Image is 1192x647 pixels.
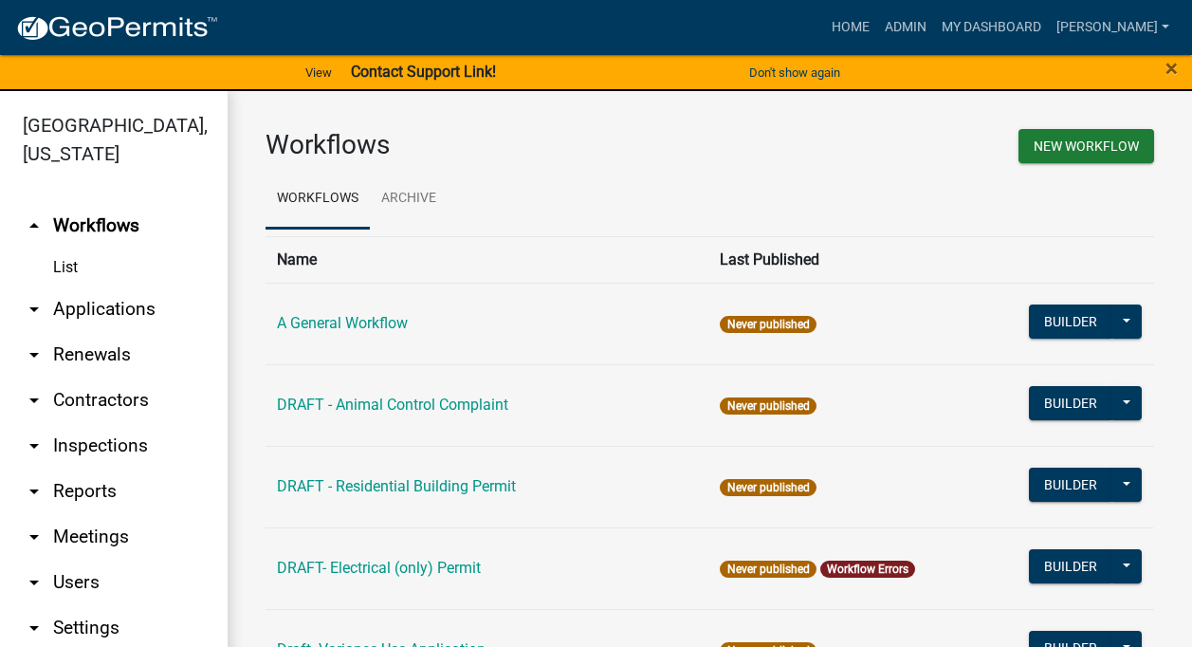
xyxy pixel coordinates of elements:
[824,9,877,46] a: Home
[266,169,370,230] a: Workflows
[720,479,816,496] span: Never published
[827,563,908,576] a: Workflow Errors
[277,559,481,577] a: DRAFT- Electrical (only) Permit
[934,9,1049,46] a: My Dashboard
[23,571,46,594] i: arrow_drop_down
[23,526,46,548] i: arrow_drop_down
[720,397,816,415] span: Never published
[370,169,448,230] a: Archive
[1018,129,1154,163] button: New Workflow
[1029,305,1112,339] button: Builder
[23,480,46,503] i: arrow_drop_down
[298,57,339,88] a: View
[277,396,508,414] a: DRAFT - Animal Control Complaint
[23,343,46,366] i: arrow_drop_down
[1029,549,1112,583] button: Builder
[1049,9,1177,46] a: [PERSON_NAME]
[277,314,408,332] a: A General Workflow
[1029,468,1112,502] button: Builder
[23,214,46,237] i: arrow_drop_up
[1029,386,1112,420] button: Builder
[720,316,816,333] span: Never published
[1165,55,1178,82] span: ×
[23,298,46,321] i: arrow_drop_down
[23,389,46,412] i: arrow_drop_down
[742,57,848,88] button: Don't show again
[351,63,496,81] strong: Contact Support Link!
[277,477,516,495] a: DRAFT - Residential Building Permit
[720,561,816,578] span: Never published
[877,9,934,46] a: Admin
[1165,57,1178,80] button: Close
[23,617,46,639] i: arrow_drop_down
[23,434,46,457] i: arrow_drop_down
[708,236,981,283] th: Last Published
[266,129,696,161] h3: Workflows
[266,236,708,283] th: Name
